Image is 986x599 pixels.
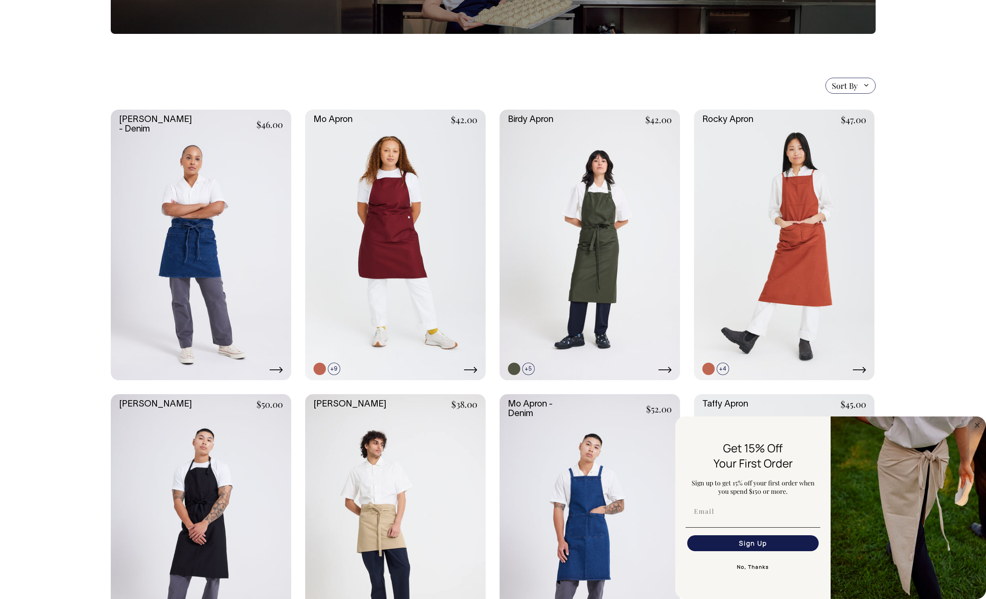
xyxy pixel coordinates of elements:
[328,363,340,375] span: +9
[675,416,986,599] div: FLYOUT Form
[717,363,729,375] span: +4
[714,456,793,471] span: Your First Order
[686,559,820,575] button: No, Thanks
[723,440,783,456] span: Get 15% Off
[687,503,819,519] input: Email
[831,416,986,599] img: 5e34ad8f-4f05-4173-92a8-ea475ee49ac9.jpeg
[832,81,858,90] span: Sort By
[522,363,535,375] span: +5
[686,527,820,528] img: underline
[692,479,815,495] span: Sign up to get 15% off your first order when you spend $150 or more.
[687,535,819,551] button: Sign Up
[972,420,982,430] button: Close dialog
